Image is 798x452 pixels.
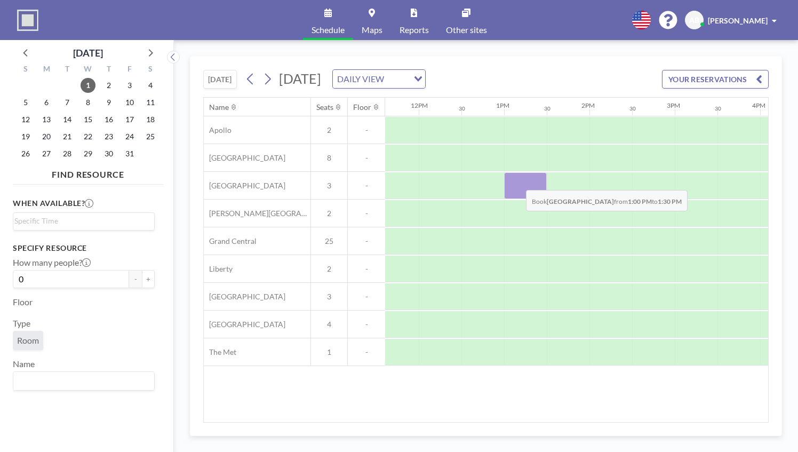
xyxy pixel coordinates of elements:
span: Monday, October 27, 2025 [39,146,54,161]
button: - [129,270,142,288]
span: Wednesday, October 1, 2025 [81,78,95,93]
span: - [348,153,385,163]
span: Saturday, October 25, 2025 [143,129,158,144]
span: 2 [311,125,347,135]
span: 3 [311,181,347,191]
span: - [348,125,385,135]
span: - [348,292,385,302]
div: 1PM [496,101,509,109]
div: 30 [544,105,550,112]
span: Book from to [526,190,688,211]
b: 1:30 PM [658,197,682,205]
span: Thursday, October 30, 2025 [101,146,116,161]
span: Reports [400,26,429,34]
span: Room [17,335,39,346]
span: Wednesday, October 15, 2025 [81,112,95,127]
input: Search for option [14,215,148,227]
span: - [348,181,385,191]
h4: FIND RESOURCE [13,165,163,180]
span: [GEOGRAPHIC_DATA] [204,320,285,329]
div: 12PM [411,101,428,109]
span: Wednesday, October 22, 2025 [81,129,95,144]
span: Schedule [312,26,345,34]
label: Name [13,359,35,369]
span: Other sites [446,26,487,34]
h3: Specify resource [13,243,155,253]
img: organization-logo [17,10,38,31]
div: W [78,63,99,77]
span: 4 [311,320,347,329]
span: - [348,236,385,246]
div: F [119,63,140,77]
div: Floor [353,102,371,112]
span: Saturday, October 4, 2025 [143,78,158,93]
span: Friday, October 31, 2025 [122,146,137,161]
div: 4PM [752,101,765,109]
label: Floor [13,297,33,307]
span: Friday, October 17, 2025 [122,112,137,127]
label: Type [13,318,30,329]
span: 2 [311,209,347,218]
span: [GEOGRAPHIC_DATA] [204,181,285,191]
span: Friday, October 3, 2025 [122,78,137,93]
input: Search for option [14,374,148,388]
span: Monday, October 20, 2025 [39,129,54,144]
span: Grand Central [204,236,257,246]
b: 1:00 PM [628,197,652,205]
span: [GEOGRAPHIC_DATA] [204,292,285,302]
button: [DATE] [203,70,237,89]
span: Apollo [204,125,232,135]
div: S [140,63,161,77]
span: 2 [311,264,347,274]
span: Saturday, October 18, 2025 [143,112,158,127]
div: T [57,63,78,77]
div: Search for option [13,213,154,229]
b: [GEOGRAPHIC_DATA] [547,197,614,205]
input: Search for option [387,72,408,86]
span: Tuesday, October 21, 2025 [60,129,75,144]
span: Thursday, October 23, 2025 [101,129,116,144]
div: [DATE] [73,45,103,60]
span: Tuesday, October 28, 2025 [60,146,75,161]
span: 25 [311,236,347,246]
span: Sunday, October 19, 2025 [18,129,33,144]
span: Saturday, October 11, 2025 [143,95,158,110]
span: Liberty [204,264,233,274]
label: How many people? [13,257,91,268]
span: - [348,320,385,329]
span: 1 [311,347,347,357]
span: Sunday, October 5, 2025 [18,95,33,110]
span: [DATE] [279,70,321,86]
span: The Met [204,347,236,357]
span: AB [689,15,699,25]
div: Search for option [333,70,425,88]
span: [PERSON_NAME] [708,16,768,25]
span: DAILY VIEW [335,72,386,86]
span: [GEOGRAPHIC_DATA] [204,153,285,163]
div: 30 [459,105,465,112]
div: 30 [715,105,721,112]
span: Wednesday, October 8, 2025 [81,95,95,110]
span: - [348,264,385,274]
span: - [348,347,385,357]
span: 8 [311,153,347,163]
span: Thursday, October 2, 2025 [101,78,116,93]
div: T [98,63,119,77]
div: Seats [316,102,333,112]
span: Thursday, October 16, 2025 [101,112,116,127]
span: Sunday, October 12, 2025 [18,112,33,127]
button: YOUR RESERVATIONS [662,70,769,89]
span: Monday, October 13, 2025 [39,112,54,127]
span: Tuesday, October 14, 2025 [60,112,75,127]
div: 30 [629,105,636,112]
div: Search for option [13,372,154,390]
div: S [15,63,36,77]
span: Wednesday, October 29, 2025 [81,146,95,161]
span: [PERSON_NAME][GEOGRAPHIC_DATA] [204,209,310,218]
span: 3 [311,292,347,302]
div: 2PM [581,101,595,109]
span: - [348,209,385,218]
div: M [36,63,57,77]
span: Thursday, October 9, 2025 [101,95,116,110]
span: Tuesday, October 7, 2025 [60,95,75,110]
